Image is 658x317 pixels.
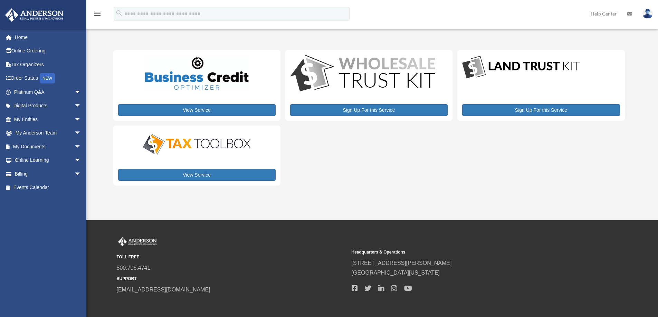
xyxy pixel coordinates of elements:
i: menu [93,10,102,18]
a: Online Learningarrow_drop_down [5,153,92,167]
span: arrow_drop_down [74,126,88,140]
img: Anderson Advisors Platinum Portal [117,237,158,246]
a: View Service [118,169,276,181]
span: arrow_drop_down [74,153,88,168]
a: My Anderson Teamarrow_drop_down [5,126,92,140]
a: Sign Up For this Service [290,104,448,116]
a: Platinum Q&Aarrow_drop_down [5,85,92,99]
a: Digital Productsarrow_drop_down [5,99,88,113]
img: WS-Trust-Kit-lgo-1.jpg [290,55,435,93]
a: Billingarrow_drop_down [5,167,92,181]
small: TOLL FREE [117,254,347,261]
a: Sign Up For this Service [462,104,620,116]
a: Events Calendar [5,181,92,195]
small: SUPPORT [117,275,347,283]
span: arrow_drop_down [74,85,88,99]
a: My Entitiesarrow_drop_down [5,112,92,126]
span: arrow_drop_down [74,167,88,181]
img: Anderson Advisors Platinum Portal [3,8,66,22]
a: Order StatusNEW [5,71,92,86]
a: Online Ordering [5,44,92,58]
span: arrow_drop_down [74,99,88,113]
a: View Service [118,104,276,116]
small: Headquarters & Operations [352,249,582,256]
span: arrow_drop_down [74,112,88,127]
a: [STREET_ADDRESS][PERSON_NAME] [352,260,452,266]
i: search [115,9,123,17]
a: [GEOGRAPHIC_DATA][US_STATE] [352,270,440,276]
a: 800.706.4741 [117,265,151,271]
a: menu [93,12,102,18]
a: [EMAIL_ADDRESS][DOMAIN_NAME] [117,287,210,293]
img: LandTrust_lgo-1.jpg [462,55,580,80]
a: Home [5,30,92,44]
img: User Pic [642,9,653,19]
div: NEW [40,73,55,83]
span: arrow_drop_down [74,140,88,154]
a: My Documentsarrow_drop_down [5,140,92,153]
a: Tax Organizers [5,58,92,71]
